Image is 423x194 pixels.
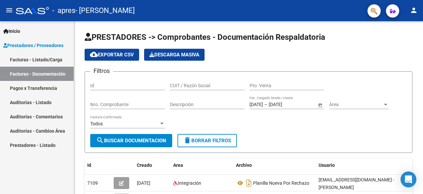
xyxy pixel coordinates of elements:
span: Inicio [3,28,20,35]
span: 7109 [87,180,98,186]
span: Area [173,162,183,168]
mat-icon: menu [5,6,13,14]
span: Todos [90,121,103,126]
span: Archivo [236,162,252,168]
span: - apres [52,3,75,18]
datatable-header-cell: Id [85,158,111,172]
mat-icon: search [96,136,104,144]
datatable-header-cell: Creado [134,158,171,172]
datatable-header-cell: Archivo [233,158,316,172]
button: Buscar Documentacion [90,134,172,147]
span: Descarga Masiva [149,52,199,58]
i: Descargar documento [245,178,253,188]
span: Buscar Documentacion [96,138,166,144]
span: Borrar Filtros [183,138,231,144]
span: Prestadores / Proveedores [3,42,63,49]
span: Creado [137,162,152,168]
span: – [264,102,267,107]
datatable-header-cell: Area [171,158,233,172]
span: Exportar CSV [90,52,134,58]
datatable-header-cell: Usuario [316,158,415,172]
button: Open calendar [317,101,324,108]
span: [EMAIL_ADDRESS][DOMAIN_NAME] - [PERSON_NAME] [319,177,394,190]
app-download-masive: Descarga masiva de comprobantes (adjuntos) [144,49,205,61]
span: Integración [178,180,201,186]
button: Descarga Masiva [144,49,205,61]
span: Área [329,102,383,107]
span: - [PERSON_NAME] [75,3,135,18]
mat-icon: delete [183,136,191,144]
button: Exportar CSV [85,49,139,61]
span: Usuario [319,162,335,168]
button: Borrar Filtros [177,134,237,147]
span: Planilla Nueva Por Rechazo [253,180,309,186]
h3: Filtros [90,66,113,76]
mat-icon: person [410,6,418,14]
div: Open Intercom Messenger [401,171,416,187]
span: PRESTADORES -> Comprobantes - Documentación Respaldatoria [85,32,325,42]
input: Fecha fin [269,102,301,107]
input: Fecha inicio [250,102,263,107]
mat-icon: cloud_download [90,50,98,58]
span: Id [87,162,91,168]
span: [DATE] [137,180,150,186]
